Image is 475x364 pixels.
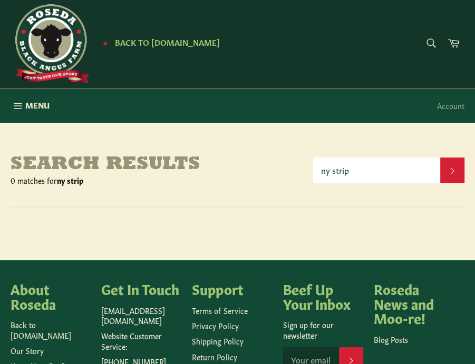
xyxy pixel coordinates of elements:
span: ★ [102,38,108,47]
h4: Beef Up Your Inbox [283,281,363,310]
a: Back to [DOMAIN_NAME] [11,319,71,340]
a: Account [432,90,470,121]
a: Return Policy [192,351,237,362]
strong: ny strip [57,175,83,185]
p: 0 matches for [11,175,313,185]
h4: About Roseda [11,281,91,310]
span: Back to [DOMAIN_NAME] [115,36,220,47]
h4: Support [192,281,272,296]
a: Our Story [11,345,44,356]
h4: Roseda News and Moo-re! [374,281,454,325]
img: Roseda Beef [11,4,90,83]
p: [EMAIL_ADDRESS][DOMAIN_NAME] [101,306,181,326]
a: Terms of Service [192,305,247,316]
a: Blog Posts [374,334,408,345]
a: ★ Back to [DOMAIN_NAME] [97,38,220,47]
input: Search [313,158,440,183]
span: Menu [25,100,50,111]
h4: Get In Touch [101,281,181,296]
a: Shipping Policy [192,336,243,346]
p: Website Customer Service: [101,331,181,351]
h1: Search results [11,154,313,175]
p: Sign up for our newsletter [283,320,363,340]
a: Privacy Policy [192,320,238,331]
